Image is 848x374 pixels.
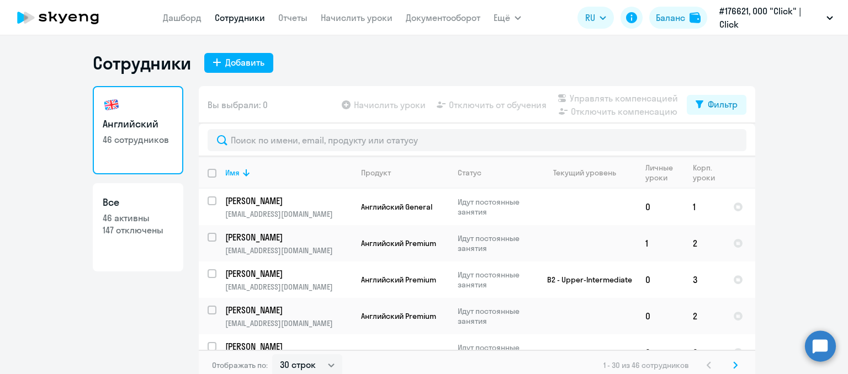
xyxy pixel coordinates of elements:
div: Статус [458,168,481,178]
button: Ещё [494,7,521,29]
a: Документооборот [406,12,480,23]
div: Добавить [225,56,264,69]
span: 1 - 30 из 46 сотрудников [603,360,689,370]
button: RU [577,7,614,29]
input: Поиск по имени, email, продукту или статусу [208,129,746,151]
p: [EMAIL_ADDRESS][DOMAIN_NAME] [225,245,352,255]
img: english [103,96,120,114]
img: balance [690,12,701,23]
a: [PERSON_NAME] [225,231,352,243]
a: Английский46 сотрудников [93,86,183,174]
p: [EMAIL_ADDRESS][DOMAIN_NAME] [225,209,352,219]
p: Идут постоянные занятия [458,270,533,290]
p: #176621, ООО "Click" | Click [719,4,822,31]
div: Продукт [361,168,391,178]
p: Идут постоянные занятия [458,197,533,217]
a: [PERSON_NAME] [225,195,352,207]
td: 0 [637,334,684,371]
p: [PERSON_NAME] [225,195,350,207]
a: Отчеты [278,12,308,23]
span: Отображать по: [212,360,268,370]
td: 2 [684,298,724,334]
td: 0 [684,334,724,371]
div: Статус [458,168,533,178]
a: Сотрудники [215,12,265,23]
td: B2 - Upper-Intermediate [534,261,637,298]
p: 46 активны [103,212,173,224]
p: [PERSON_NAME] [225,231,350,243]
a: Начислить уроки [321,12,393,23]
p: Идут постоянные занятия [458,343,533,362]
p: Идут постоянные занятия [458,233,533,253]
span: Английский Premium [361,238,436,248]
div: Имя [225,168,240,178]
td: 0 [637,189,684,225]
div: Текущий уровень [553,168,616,178]
a: [PERSON_NAME] [225,304,352,316]
p: [EMAIL_ADDRESS][DOMAIN_NAME] [225,318,352,328]
td: 0 [637,298,684,334]
span: Английский Premium [361,311,436,321]
span: Английский General [361,202,432,212]
button: Добавить [204,53,273,73]
a: [PERSON_NAME] [225,340,352,352]
td: 1 [637,225,684,261]
span: Английский Premium [361,275,436,285]
span: Ещё [494,11,510,24]
h1: Сотрудники [93,52,191,74]
div: Фильтр [708,98,738,111]
h3: Все [103,195,173,210]
a: Все46 активны147 отключены [93,183,183,271]
div: Личные уроки [645,163,683,183]
button: #176621, ООО "Click" | Click [714,4,839,31]
div: Корп. уроки [693,163,717,183]
td: 0 [637,261,684,298]
div: Имя [225,168,352,178]
a: Дашборд [163,12,202,23]
button: Балансbalance [649,7,707,29]
p: 46 сотрудников [103,133,173,146]
div: Текущий уровень [543,168,636,178]
td: 1 [684,189,724,225]
td: 2 [684,225,724,261]
p: [EMAIL_ADDRESS][DOMAIN_NAME] [225,282,352,292]
span: Вы выбрали: 0 [208,98,268,111]
div: Корп. уроки [693,163,724,183]
td: 3 [684,261,724,298]
p: [PERSON_NAME] [225,340,350,352]
div: Баланс [656,11,685,24]
a: [PERSON_NAME] [225,268,352,280]
h3: Английский [103,117,173,131]
span: RU [585,11,595,24]
button: Фильтр [687,95,746,115]
p: [PERSON_NAME] [225,304,350,316]
span: Английский Premium [361,348,436,357]
div: Личные уроки [645,163,676,183]
p: Идут постоянные занятия [458,306,533,326]
div: Продукт [361,168,448,178]
p: 147 отключены [103,224,173,236]
p: [PERSON_NAME] [225,268,350,280]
